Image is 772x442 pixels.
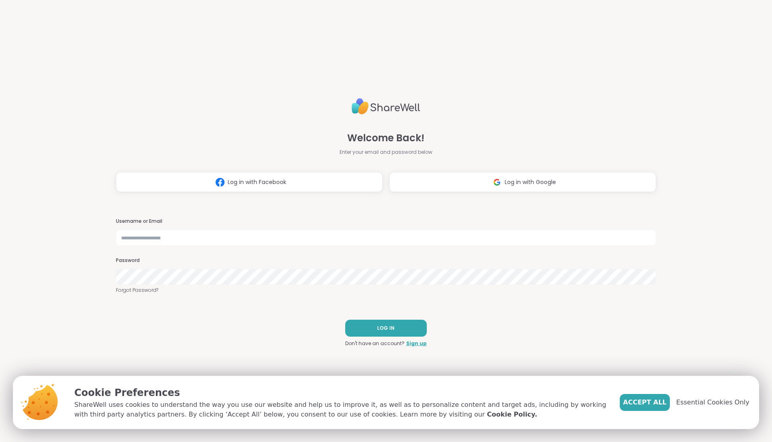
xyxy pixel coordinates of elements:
[676,398,749,407] span: Essential Cookies Only
[116,287,656,294] a: Forgot Password?
[347,131,424,145] span: Welcome Back!
[228,178,286,186] span: Log in with Facebook
[116,172,383,192] button: Log in with Facebook
[116,257,656,264] h3: Password
[505,178,556,186] span: Log in with Google
[212,175,228,190] img: ShareWell Logomark
[345,340,405,347] span: Don't have an account?
[389,172,656,192] button: Log in with Google
[489,175,505,190] img: ShareWell Logomark
[340,149,432,156] span: Enter your email and password below
[74,400,607,419] p: ShareWell uses cookies to understand the way you use our website and help us to improve it, as we...
[623,398,667,407] span: Accept All
[116,218,656,225] h3: Username or Email
[377,325,394,332] span: LOG IN
[620,394,670,411] button: Accept All
[406,340,427,347] a: Sign up
[352,95,420,118] img: ShareWell Logo
[74,385,607,400] p: Cookie Preferences
[487,410,537,419] a: Cookie Policy.
[345,320,427,337] button: LOG IN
